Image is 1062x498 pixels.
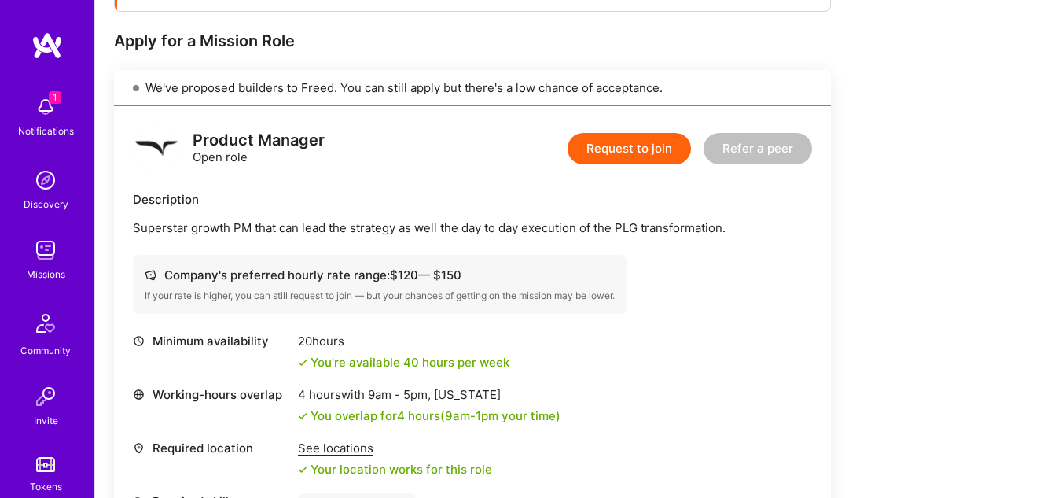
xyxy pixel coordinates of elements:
img: Invite [30,381,61,412]
i: icon Location [133,442,145,454]
div: Apply for a Mission Role [114,31,831,51]
img: bell [30,91,61,123]
div: Description [133,191,812,208]
div: 4 hours with [US_STATE] [298,386,560,403]
img: tokens [36,457,55,472]
img: Community [27,304,64,342]
p: Superstar growth PM that can lead the strategy as well the day to day execution of the PLG transf... [133,219,812,236]
div: Your location works for this role [298,461,492,478]
img: discovery [30,164,61,196]
div: Working-hours overlap [133,386,290,403]
i: icon Check [298,465,307,474]
span: 1 [49,91,61,104]
div: We've proposed builders to Freed. You can still apply but there's a low chance of acceptance. [114,70,831,106]
i: icon World [133,389,145,400]
div: If your rate is higher, you can still request to join — but your chances of getting on the missio... [145,290,615,302]
img: logo [31,31,63,60]
div: You overlap for 4 hours ( your time) [311,408,560,424]
div: Open role [193,132,325,165]
div: Company's preferred hourly rate range: $ 120 — $ 150 [145,267,615,283]
button: Request to join [568,133,691,164]
div: Product Manager [193,132,325,149]
i: icon Check [298,358,307,367]
div: Missions [27,266,65,282]
img: teamwork [30,234,61,266]
div: Discovery [24,196,68,212]
div: Invite [34,412,58,429]
img: logo [133,125,180,172]
div: Minimum availability [133,333,290,349]
div: Community [20,342,71,359]
i: icon Check [298,411,307,421]
span: 9am - 5pm , [365,387,434,402]
div: Notifications [18,123,74,139]
i: icon Cash [145,269,156,281]
div: Tokens [30,478,62,495]
i: icon Clock [133,335,145,347]
div: See locations [298,440,492,456]
span: 9am - 1pm [445,408,498,423]
div: Required location [133,440,290,456]
button: Refer a peer [704,133,812,164]
div: 20 hours [298,333,509,349]
div: You're available 40 hours per week [298,354,509,371]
